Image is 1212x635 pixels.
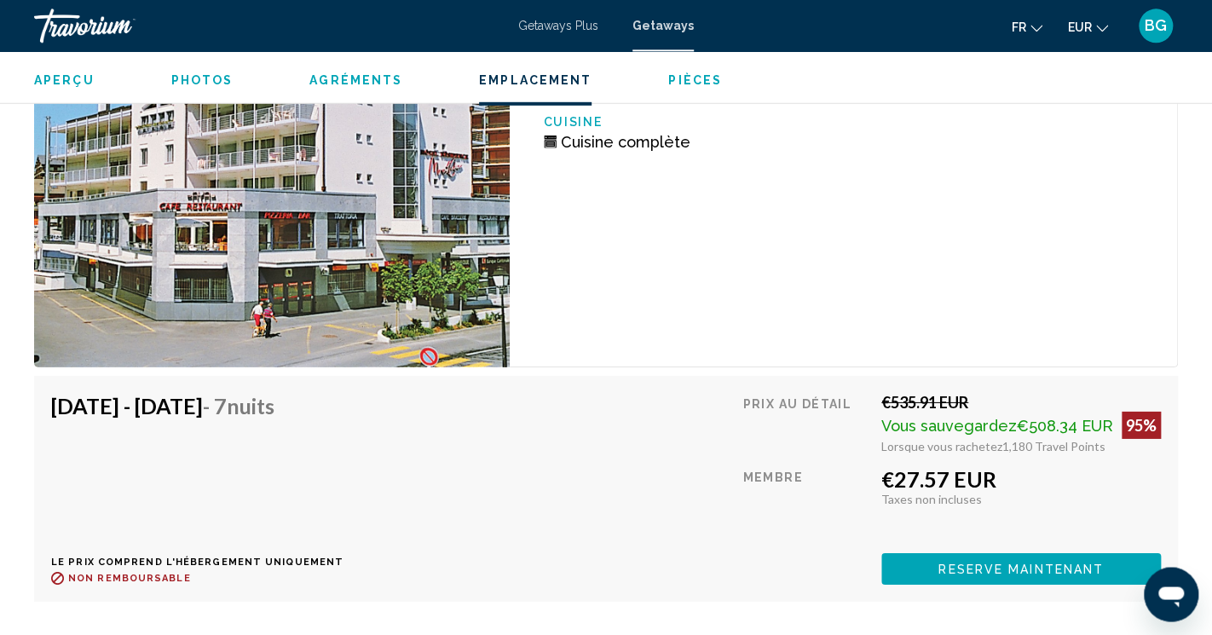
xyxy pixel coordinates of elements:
button: User Menu [1134,8,1178,43]
span: Vous sauvegardez [881,416,1017,434]
span: Aperçu [34,72,95,86]
div: Membre [742,465,869,540]
span: Photos [171,72,234,86]
button: Agréments [309,72,402,87]
span: Non remboursable [68,572,191,583]
span: nuits [227,392,274,418]
button: Photos [171,72,234,87]
a: Getaways [632,19,694,32]
div: Prix au détail [742,392,869,453]
span: €508.34 EUR [1017,416,1113,434]
button: Emplacement [479,72,592,87]
span: fr [1012,20,1026,34]
p: Cuisine [544,114,844,128]
span: 1,180 Travel Points [1002,438,1105,453]
button: Reserve maintenant [881,552,1161,584]
span: - 7 [203,392,274,418]
a: Travorium [34,9,501,43]
img: 3466E01X.jpg [34,4,510,367]
h4: [DATE] - [DATE] [51,392,331,418]
div: €535.91 EUR [881,392,1161,411]
span: BG [1145,17,1167,34]
button: Change language [1012,14,1042,39]
span: Taxes non incluses [881,491,982,505]
span: Emplacement [479,72,592,86]
button: Pièces [668,72,722,87]
a: Getaways Plus [518,19,598,32]
div: €27.57 EUR [881,465,1161,491]
span: EUR [1068,20,1092,34]
iframe: Bouton de lancement de la fenêtre de messagerie [1144,567,1198,621]
p: Le prix comprend l'hébergement uniquement [51,556,343,567]
span: Lorsque vous rachetez [881,438,1002,453]
span: Pièces [668,72,722,86]
button: Change currency [1068,14,1108,39]
span: Cuisine complète [561,132,690,150]
button: Aperçu [34,72,95,87]
span: Agréments [309,72,402,86]
div: 95% [1122,411,1161,438]
span: Reserve maintenant [938,562,1104,575]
